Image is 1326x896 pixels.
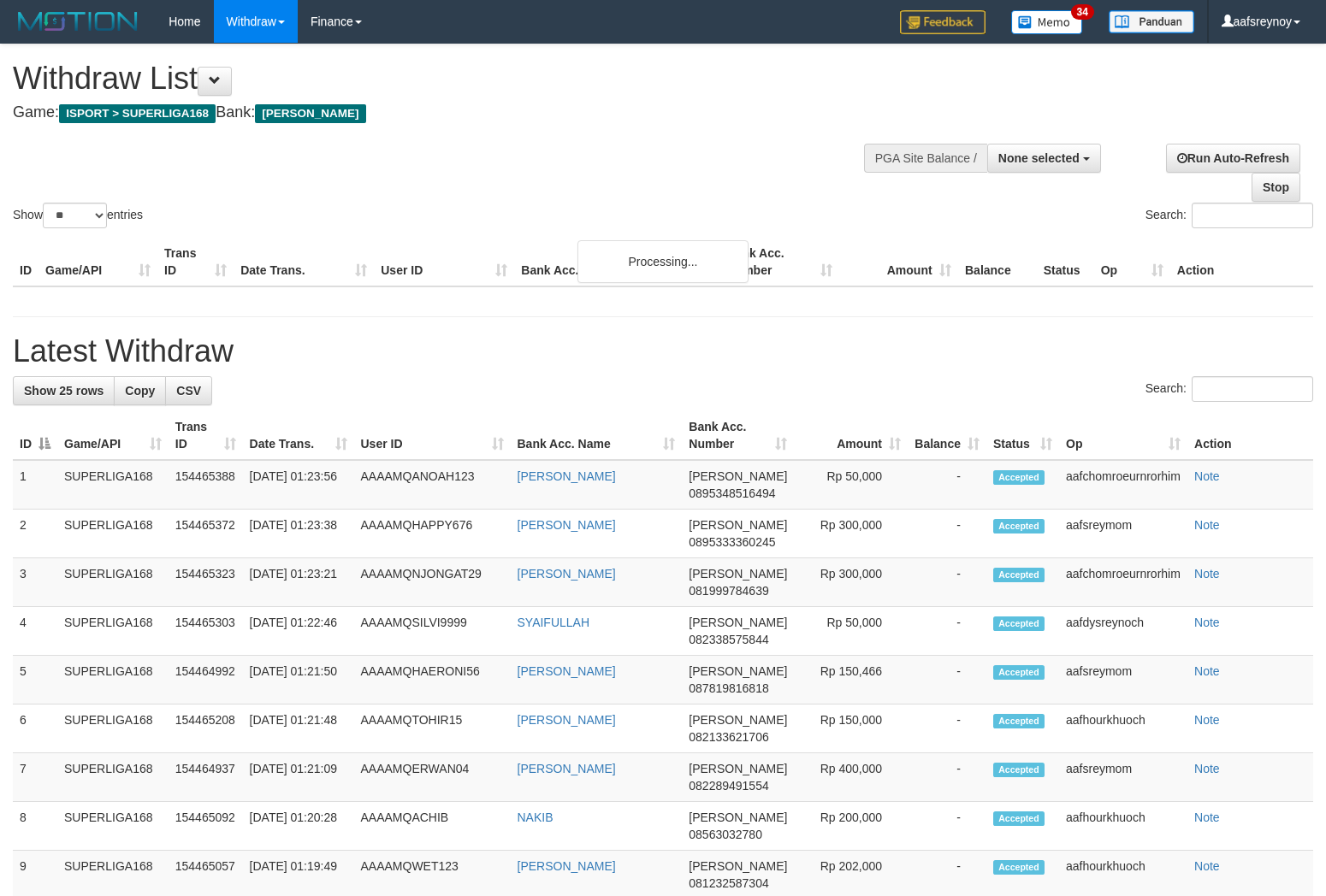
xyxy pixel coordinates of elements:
[243,510,354,558] td: [DATE] 01:23:38
[689,811,787,824] span: [PERSON_NAME]
[1059,510,1187,558] td: aafsreymom
[514,238,719,286] th: Bank Acc. Name
[243,704,354,753] td: [DATE] 01:21:48
[13,104,867,121] h4: Game: Bank:
[518,859,616,873] a: [PERSON_NAME]
[908,753,986,802] td: -
[986,411,1059,460] th: Status: activate to sort column ascending
[958,238,1037,286] th: Balance
[908,656,986,704] td: -
[1192,376,1313,402] input: Search:
[13,656,57,704] td: 5
[689,859,787,873] span: [PERSON_NAME]
[993,665,1045,680] span: Accepted
[57,802,169,851] td: SUPERLIGA168
[13,203,143,228] label: Show entries
[993,811,1045,826] span: Accepted
[1194,713,1220,727] a: Note
[794,753,908,802] td: Rp 400,000
[13,460,57,510] td: 1
[354,802,511,851] td: AAAAMQACHIB
[157,238,234,286] th: Trans ID
[577,240,749,283] div: Processing...
[57,753,169,802] td: SUPERLIGA168
[987,144,1101,173] button: None selected
[1187,411,1313,460] th: Action
[13,802,57,851] td: 8
[1170,238,1313,286] th: Action
[689,633,768,646] span: Copy 082338575844 to clipboard
[794,411,908,460] th: Amount: activate to sort column ascending
[13,607,57,656] td: 4
[993,616,1045,631] span: Accepted
[1192,203,1313,228] input: Search:
[169,411,243,460] th: Trans ID: activate to sort column ascending
[1194,664,1220,678] a: Note
[243,802,354,851] td: [DATE] 01:20:28
[24,384,104,398] span: Show 25 rows
[794,460,908,510] td: Rp 50,000
[689,713,787,727] span: [PERSON_NAME]
[1059,704,1187,753] td: aafhourkhuoch
[689,730,768,744] span: Copy 082133621706 to clipboard
[1109,10,1194,33] img: panduan.png
[908,607,986,656] td: -
[518,713,616,727] a: [PERSON_NAME]
[114,376,166,405] a: Copy
[1194,469,1220,483] a: Note
[169,753,243,802] td: 154464937
[1194,616,1220,629] a: Note
[998,151,1080,165] span: None selected
[59,104,216,123] span: ISPORT > SUPERLIGA168
[689,469,787,483] span: [PERSON_NAME]
[169,460,243,510] td: 154465388
[518,469,616,483] a: [PERSON_NAME]
[57,510,169,558] td: SUPERLIGA168
[794,802,908,851] td: Rp 200,000
[1059,460,1187,510] td: aafchomroeurnrorhim
[234,238,374,286] th: Date Trans.
[13,376,115,405] a: Show 25 rows
[1059,656,1187,704] td: aafsreymom
[908,704,986,753] td: -
[908,802,986,851] td: -
[354,607,511,656] td: AAAAMQSILVI9999
[993,568,1045,582] span: Accepted
[1071,4,1094,20] span: 34
[13,62,867,96] h1: Withdraw List
[38,238,157,286] th: Game/API
[13,753,57,802] td: 7
[689,762,787,775] span: [PERSON_NAME]
[689,518,787,532] span: [PERSON_NAME]
[518,811,553,824] a: NAKIB
[354,510,511,558] td: AAAAMQHAPPY676
[176,384,201,398] span: CSV
[1194,811,1220,824] a: Note
[1194,762,1220,775] a: Note
[243,411,354,460] th: Date Trans.: activate to sort column ascending
[719,238,838,286] th: Bank Acc. Number
[518,567,616,581] a: [PERSON_NAME]
[169,607,243,656] td: 154465303
[518,616,590,629] a: SYAIFULLAH
[794,656,908,704] td: Rp 150,466
[518,664,616,678] a: [PERSON_NAME]
[169,704,243,753] td: 154465208
[993,714,1045,728] span: Accepted
[1059,558,1187,607] td: aafchomroeurnrorhim
[57,607,169,656] td: SUPERLIGA168
[57,460,169,510] td: SUPERLIGA168
[794,558,908,607] td: Rp 300,000
[689,876,768,890] span: Copy 081232587304 to clipboard
[243,607,354,656] td: [DATE] 01:22:46
[57,656,169,704] td: SUPERLIGA168
[1194,859,1220,873] a: Note
[255,104,365,123] span: [PERSON_NAME]
[993,470,1045,485] span: Accepted
[518,762,616,775] a: [PERSON_NAME]
[993,860,1045,875] span: Accepted
[689,779,768,793] span: Copy 082289491554 to clipboard
[1145,203,1313,228] label: Search:
[57,704,169,753] td: SUPERLIGA168
[794,607,908,656] td: Rp 50,000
